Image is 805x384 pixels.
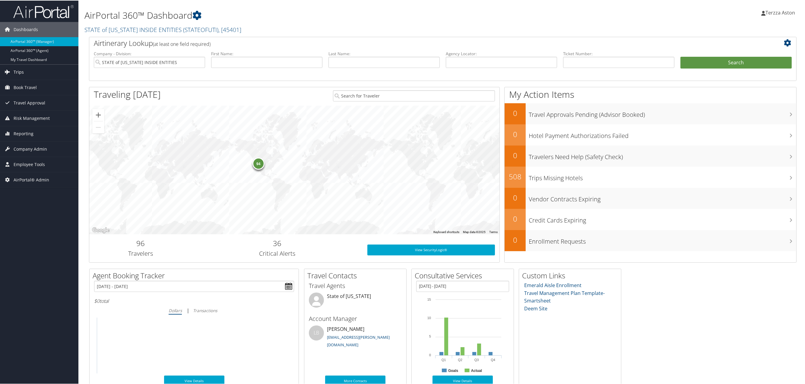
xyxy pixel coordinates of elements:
[427,315,431,319] tspan: 10
[505,171,526,181] h2: 508
[91,226,111,234] img: Google
[525,305,548,311] a: Deem Site
[14,79,37,94] span: Book Travel
[471,368,482,372] text: Actual
[367,244,495,255] a: View SecurityLogic®
[333,90,495,101] input: Search for Traveler
[14,21,38,37] span: Dashboards
[14,156,45,171] span: Employee Tools
[94,297,294,304] h6: total
[14,64,24,79] span: Trips
[505,103,796,124] a: 0Travel Approvals Pending (Advisor Booked)
[505,192,526,202] h2: 0
[761,3,801,21] a: Terzza Aston
[765,9,795,15] span: Terzza Aston
[196,249,358,257] h3: Critical Alerts
[306,325,405,350] li: [PERSON_NAME]
[505,129,526,139] h2: 0
[505,166,796,187] a: 508Trips Missing Hotels
[309,325,324,340] div: LB
[529,107,796,118] h3: Travel Approvals Pending (Advisor Booked)
[91,226,111,234] a: Open this area in Google Maps (opens a new window)
[306,292,405,312] li: State of [US_STATE]
[328,50,440,56] label: Last Name:
[429,334,431,338] tspan: 5
[94,297,100,304] span: $0
[505,229,796,251] a: 0Enrollment Requests
[193,307,217,313] i: Transactions
[429,353,431,356] tspan: 0
[505,208,796,229] a: 0Credit Cards Expiring
[505,150,526,160] h2: 0
[84,8,562,21] h1: AirPortal 360™ Dashboard
[94,88,161,100] h1: Traveling [DATE]
[505,124,796,145] a: 0Hotel Payment Authorizations Failed
[211,50,322,56] label: First Name:
[563,50,674,56] label: Ticket Number:
[474,357,479,361] text: Q3
[218,25,241,33] span: , [ 45401 ]
[196,238,358,248] h2: 36
[94,50,205,56] label: Company - Division:
[14,141,47,156] span: Company Admin
[446,50,557,56] label: Agency Locator:
[415,270,514,280] h2: Consultative Services
[491,357,495,361] text: Q4
[505,187,796,208] a: 0Vendor Contracts Expiring
[529,149,796,161] h3: Travelers Need Help (Safety Check)
[525,281,582,288] a: Emerald Aisle Enrollment
[14,172,49,187] span: AirPortal® Admin
[522,270,621,280] h2: Custom Links
[92,121,104,133] button: Zoom out
[14,126,33,141] span: Reporting
[93,270,299,280] h2: Agent Booking Tracker
[427,297,431,301] tspan: 15
[680,56,792,68] button: Search
[309,314,402,322] h3: Account Manager
[14,95,45,110] span: Travel Approval
[327,334,390,347] a: [EMAIL_ADDRESS][PERSON_NAME][DOMAIN_NAME]
[448,368,458,372] text: Goals
[94,306,294,314] div: |
[14,110,50,125] span: Risk Management
[183,25,218,33] span: ( STATEOFUTI )
[463,230,486,233] span: Map data ©2025
[458,357,462,361] text: Q2
[529,191,796,203] h3: Vendor Contracts Expiring
[92,108,104,120] button: Zoom in
[505,107,526,118] h2: 0
[505,145,796,166] a: 0Travelers Need Help (Safety Check)
[529,213,796,224] h3: Credit Cards Expiring
[433,229,459,234] button: Keyboard shortcuts
[505,213,526,223] h2: 0
[529,128,796,139] h3: Hotel Payment Authorizations Failed
[505,88,796,100] h1: My Action Items
[309,281,402,290] h3: Travel Agents
[525,289,605,304] a: Travel Management Plan Template- Smartsheet
[442,357,446,361] text: Q1
[13,4,74,18] img: airportal-logo.png
[94,238,187,248] h2: 96
[84,25,241,33] a: STATE of [US_STATE] INSIDE ENTITIES
[94,249,187,257] h3: Travelers
[505,234,526,245] h2: 0
[153,40,211,47] span: (at least one field required)
[169,307,182,313] i: Dollars
[529,234,796,245] h3: Enrollment Requests
[307,270,406,280] h2: Travel Contacts
[94,37,733,48] h2: Airtinerary Lookup
[252,157,265,169] div: 94
[489,230,498,233] a: Terms (opens in new tab)
[529,170,796,182] h3: Trips Missing Hotels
